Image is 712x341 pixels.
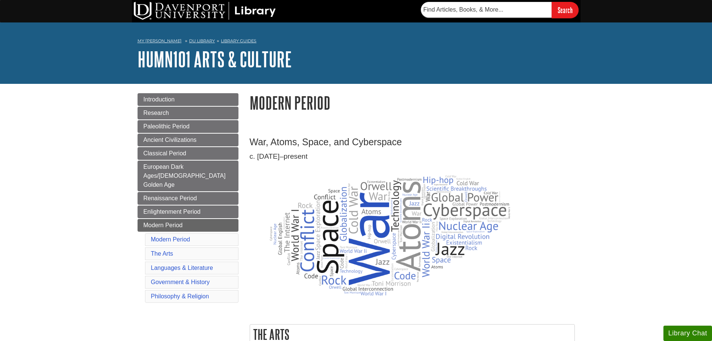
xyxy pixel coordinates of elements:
[250,137,575,147] h3: War, Atoms, Space, and Cyberspace
[151,250,173,257] a: The Arts
[144,164,226,188] span: European Dark Ages/[DEMOGRAPHIC_DATA] Golden Age
[663,326,712,341] button: Library Chat
[138,192,238,205] a: Renaissance Period
[144,208,201,215] span: Enlightenment Period
[144,195,197,201] span: Renaissance Period
[421,2,552,18] input: Find Articles, Books, & More...
[221,38,256,43] a: Library Guides
[138,93,238,106] a: Introduction
[552,2,579,18] input: Search
[144,222,183,228] span: Modern Period
[151,265,213,271] a: Languages & Literature
[138,161,238,191] a: European Dark Ages/[DEMOGRAPHIC_DATA] Golden Age
[138,93,238,304] div: Guide Page Menu
[138,107,238,119] a: Research
[138,147,238,160] a: Classical Period
[144,137,197,143] span: Ancient Civilizations
[144,123,190,130] span: Paleolithic Period
[138,120,238,133] a: Paleolithic Period
[144,110,169,116] span: Research
[138,48,292,71] a: HUMN101 Arts & Culture
[138,219,238,232] a: Modern Period
[421,2,579,18] form: Searches DU Library's articles, books, and more
[138,36,575,48] nav: breadcrumb
[138,38,182,44] a: My [PERSON_NAME]
[134,2,276,20] img: DU Library
[144,96,175,103] span: Introduction
[138,205,238,218] a: Enlightenment Period
[250,93,575,112] h1: Modern Period
[144,150,187,156] span: Classical Period
[151,279,210,285] a: Government & History
[151,236,190,243] a: Modern Period
[250,151,575,162] p: c. [DATE]–present
[151,293,209,299] a: Philosophy & Religion
[138,134,238,146] a: Ancient Civilizations
[189,38,215,43] a: DU Library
